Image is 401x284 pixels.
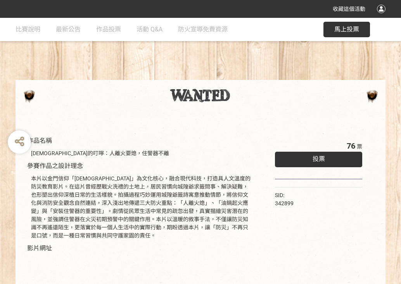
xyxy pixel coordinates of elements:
[137,18,162,41] a: 活動 Q&A
[333,6,365,12] span: 收藏這個活動
[96,18,121,41] a: 作品投票
[334,26,359,33] span: 馬上投票
[27,162,83,170] span: 參賽作品之設計理念
[178,26,228,33] span: 防火宣導免費資源
[56,18,81,41] a: 最新公告
[56,26,81,33] span: 最新公告
[27,244,52,252] span: 影片網址
[347,141,355,151] span: 76
[313,155,325,163] span: 投票
[27,137,52,144] span: 作品名稱
[275,192,294,206] span: SID: 342899
[16,18,40,41] a: 比賽說明
[31,149,252,158] div: [DEMOGRAPHIC_DATA]的叮嚀：人離火要熄，住警器不離
[357,144,362,150] span: 票
[16,26,40,33] span: 比賽說明
[31,175,252,240] div: 本片以金門信仰「[DEMOGRAPHIC_DATA]」為文化核心，融合現代科技，打造具人文溫度的防災教育影片。在這片曾經歷戰火洗禮的土地上，居民習慣向城隍爺求籤問事、解決疑難，也形塑出信仰深植日...
[323,22,370,37] button: 馬上投票
[178,18,228,41] a: 防火宣導免費資源
[137,26,162,33] span: 活動 Q&A
[96,26,121,33] span: 作品投票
